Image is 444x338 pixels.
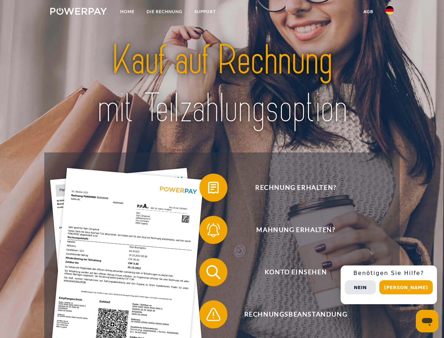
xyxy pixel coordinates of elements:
span: Rechnung erhalten? [210,174,382,202]
span: Konto einsehen [210,258,382,286]
img: qb_warning.svg [205,306,222,323]
a: agb [358,5,379,18]
a: SUPPORT [188,5,222,18]
span: Mahnung erhalten? [210,216,382,244]
button: Mahnung erhalten? [199,216,382,244]
button: Nein [345,280,376,294]
button: Konto einsehen [199,258,382,286]
img: logo-powerpay-white.svg [50,8,107,15]
img: qb_bell.svg [205,221,222,239]
img: de [385,6,394,14]
a: DIE RECHNUNG [141,5,188,18]
div: Schnellhilfe [341,265,437,304]
span: Rechnungsbeanstandung [210,300,382,328]
button: Rechnungsbeanstandung [199,300,382,328]
img: title-powerpay_de.svg [67,34,377,135]
button: Rechnung erhalten? [199,174,382,202]
img: qb_search.svg [205,263,222,281]
h3: Benötigen Sie Hilfe? [345,270,433,277]
iframe: Schaltfläche zum Öffnen des Messaging-Fensters [416,310,438,332]
a: Home [114,5,141,18]
img: qb_bill.svg [205,179,222,196]
button: [PERSON_NAME] [379,280,433,294]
